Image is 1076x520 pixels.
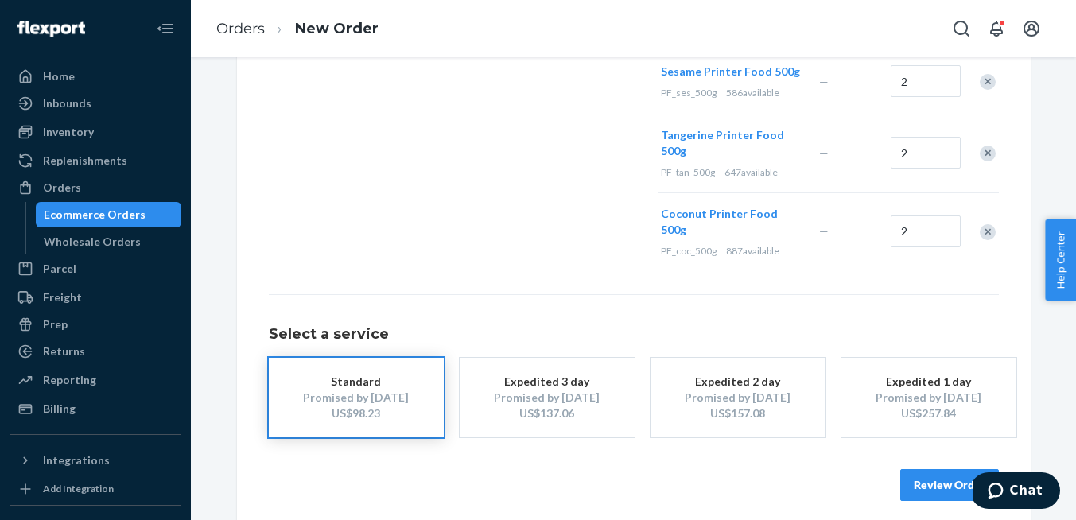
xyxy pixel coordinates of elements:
[10,64,181,89] a: Home
[661,206,800,238] button: Coconut Printer Food 500g
[946,13,977,45] button: Open Search Box
[674,374,802,390] div: Expedited 2 day
[661,207,778,236] span: Coconut Printer Food 500g
[293,406,420,421] div: US$98.23
[17,21,85,37] img: Flexport logo
[293,390,420,406] div: Promised by [DATE]
[43,95,91,111] div: Inbounds
[36,229,182,254] a: Wholesale Orders
[10,479,181,499] a: Add Integration
[726,245,779,257] span: 887 available
[10,91,181,116] a: Inbounds
[661,166,715,178] span: PF_tan_500g
[460,358,635,437] button: Expedited 3 dayPromised by [DATE]US$137.06
[674,390,802,406] div: Promised by [DATE]
[269,358,444,437] button: StandardPromised by [DATE]US$98.23
[43,401,76,417] div: Billing
[891,137,961,169] input: Quantity
[891,215,961,247] input: Quantity
[204,6,391,52] ol: breadcrumbs
[484,374,611,390] div: Expedited 3 day
[10,367,181,393] a: Reporting
[10,175,181,200] a: Orders
[651,358,825,437] button: Expedited 2 dayPromised by [DATE]US$157.08
[865,406,992,421] div: US$257.84
[216,20,265,37] a: Orders
[661,87,717,99] span: PF_ses_500g
[484,406,611,421] div: US$137.06
[293,374,420,390] div: Standard
[10,448,181,473] button: Integrations
[819,146,829,160] span: —
[269,327,999,343] h1: Select a service
[980,224,996,240] div: Remove Item
[981,13,1012,45] button: Open notifications
[43,452,110,468] div: Integrations
[980,74,996,90] div: Remove Item
[661,64,800,80] button: Sesame Printer Food 500g
[726,87,779,99] span: 586 available
[900,469,999,501] button: Review Order
[43,124,94,140] div: Inventory
[44,207,146,223] div: Ecommerce Orders
[150,13,181,45] button: Close Navigation
[819,224,829,238] span: —
[43,261,76,277] div: Parcel
[661,245,717,257] span: PF_coc_500g
[43,153,127,169] div: Replenishments
[865,374,992,390] div: Expedited 1 day
[36,202,182,227] a: Ecommerce Orders
[724,166,778,178] span: 647 available
[661,64,800,78] span: Sesame Printer Food 500g
[43,289,82,305] div: Freight
[43,180,81,196] div: Orders
[43,482,114,495] div: Add Integration
[43,372,96,388] div: Reporting
[841,358,1016,437] button: Expedited 1 dayPromised by [DATE]US$257.84
[865,390,992,406] div: Promised by [DATE]
[980,146,996,161] div: Remove Item
[295,20,379,37] a: New Order
[44,234,141,250] div: Wholesale Orders
[43,316,68,332] div: Prep
[10,119,181,145] a: Inventory
[674,406,802,421] div: US$157.08
[10,285,181,310] a: Freight
[661,128,784,157] span: Tangerine Printer Food 500g
[10,256,181,281] a: Parcel
[10,396,181,421] a: Billing
[661,127,800,159] button: Tangerine Printer Food 500g
[10,339,181,364] a: Returns
[1016,13,1047,45] button: Open account menu
[43,343,85,359] div: Returns
[484,390,611,406] div: Promised by [DATE]
[973,472,1060,512] iframe: Opens a widget where you can chat to one of our agents
[10,148,181,173] a: Replenishments
[891,65,961,97] input: Quantity
[819,75,829,88] span: —
[1045,219,1076,301] button: Help Center
[43,68,75,84] div: Home
[10,312,181,337] a: Prep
